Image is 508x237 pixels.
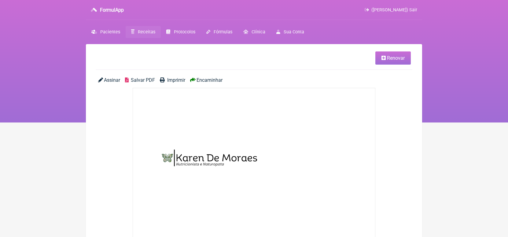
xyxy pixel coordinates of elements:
a: Receitas [126,26,161,38]
a: Salvar PDF [125,77,155,83]
span: Protocolos [174,29,195,35]
span: ([PERSON_NAME]) Sair [371,7,417,13]
a: Sua Conta [271,26,310,38]
span: Imprimir [167,77,185,83]
a: Renovar [375,51,411,65]
span: Fórmulas [214,29,232,35]
span: Renovar [387,55,405,61]
a: Fórmulas [201,26,238,38]
span: Salvar PDF [131,77,155,83]
span: Encaminhar [197,77,223,83]
a: Pacientes [86,26,126,38]
a: Imprimir [160,77,185,83]
a: Encaminhar [190,77,223,83]
span: Assinar [104,77,120,83]
span: Receitas [138,29,155,35]
a: ([PERSON_NAME]) Sair [365,7,417,13]
a: Assinar [98,77,120,83]
span: Clínica [252,29,265,35]
a: Clínica [238,26,271,38]
span: Pacientes [100,29,120,35]
h3: FormulApp [100,7,124,13]
a: Protocolos [161,26,201,38]
span: Sua Conta [284,29,304,35]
